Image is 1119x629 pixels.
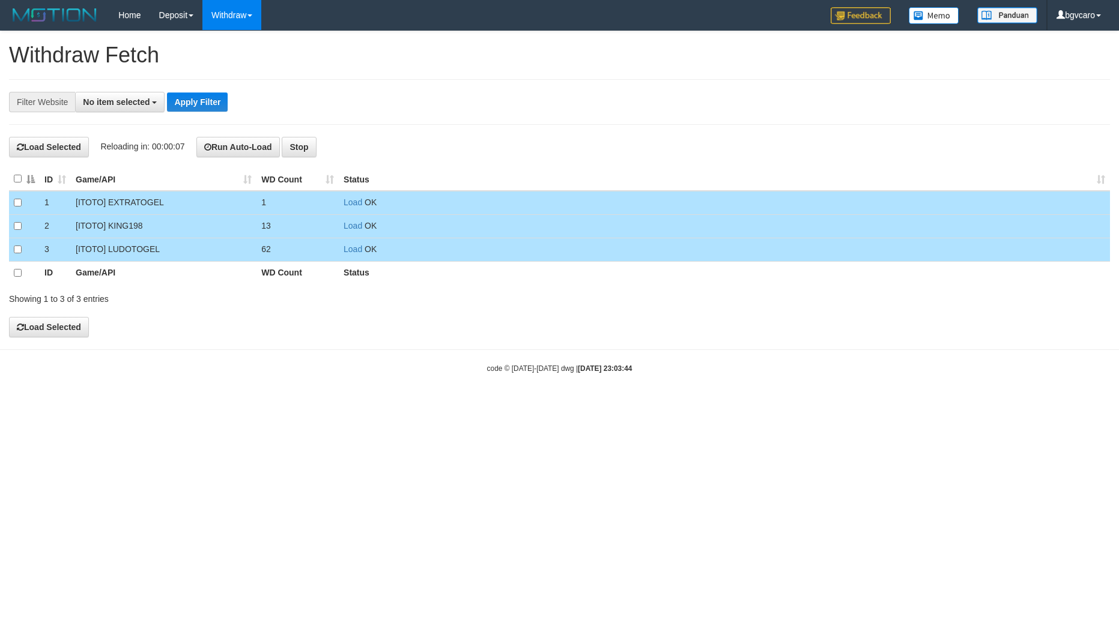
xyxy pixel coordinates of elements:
[9,137,89,157] button: Load Selected
[71,238,256,261] td: [ITOTO] LUDOTOGEL
[909,7,959,24] img: Button%20Memo.svg
[365,244,377,254] span: OK
[9,6,100,24] img: MOTION_logo.png
[71,167,256,191] th: Game/API: activate to sort column ascending
[9,43,1110,67] h1: Withdraw Fetch
[71,261,256,284] th: Game/API
[75,92,165,112] button: No item selected
[339,167,1110,191] th: Status: activate to sort column ascending
[83,97,150,107] span: No item selected
[40,214,71,238] td: 2
[365,197,377,207] span: OK
[282,137,316,157] button: Stop
[40,261,71,284] th: ID
[261,221,271,230] span: 13
[167,92,228,112] button: Apply Filter
[40,167,71,191] th: ID: activate to sort column ascending
[9,288,457,305] div: Showing 1 to 3 of 3 entries
[344,197,362,207] a: Load
[71,214,256,238] td: [ITOTO] KING198
[344,244,362,254] a: Load
[196,137,280,157] button: Run Auto-Load
[344,221,362,230] a: Load
[365,221,377,230] span: OK
[71,191,256,215] td: [ITOTO] EXTRATOGEL
[9,92,75,112] div: Filter Website
[256,261,339,284] th: WD Count
[9,317,89,337] button: Load Selected
[487,364,632,373] small: code © [DATE]-[DATE] dwg |
[100,142,184,151] span: Reloading in: 00:00:07
[256,167,339,191] th: WD Count: activate to sort column ascending
[977,7,1037,23] img: panduan.png
[339,261,1110,284] th: Status
[578,364,632,373] strong: [DATE] 23:03:44
[261,197,266,207] span: 1
[40,191,71,215] td: 1
[261,244,271,254] span: 62
[831,7,891,24] img: Feedback.jpg
[40,238,71,261] td: 3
